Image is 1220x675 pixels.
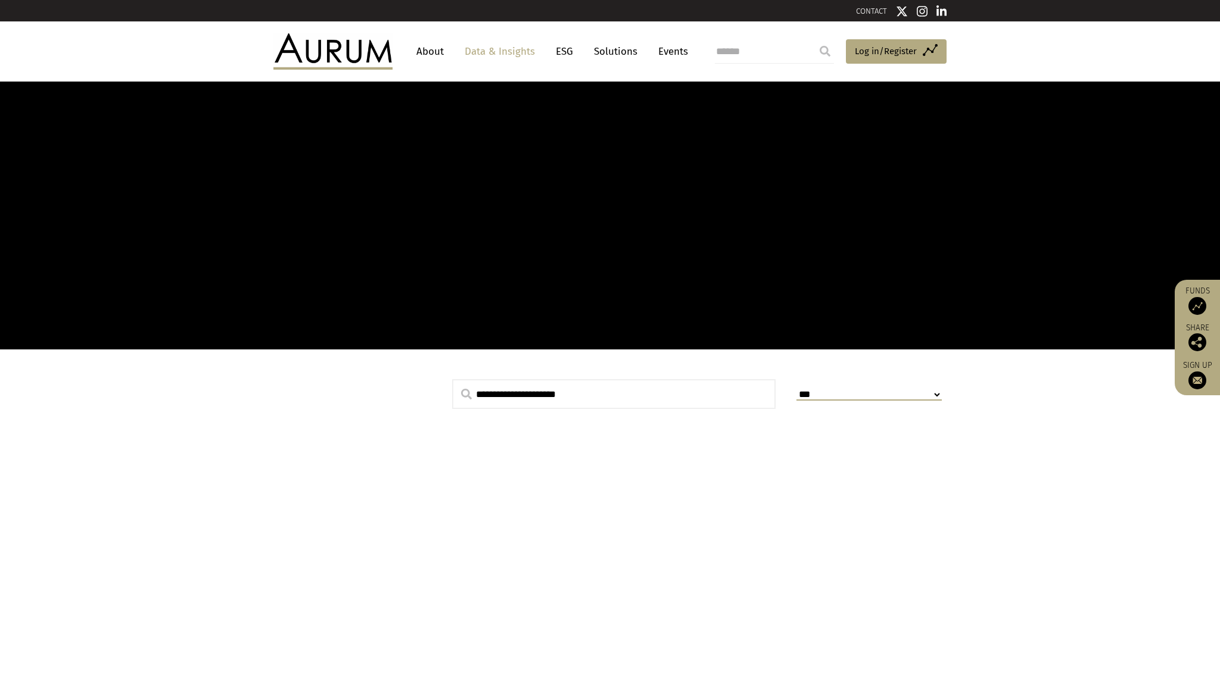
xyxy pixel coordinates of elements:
img: Sign up to our newsletter [1188,371,1206,389]
img: Access Funds [1188,297,1206,315]
div: Share [1181,324,1214,351]
img: Share this post [1188,333,1206,351]
img: Linkedin icon [936,5,947,17]
a: Log in/Register [846,39,947,64]
img: Instagram icon [917,5,928,17]
span: Log in/Register [855,44,917,58]
a: Data & Insights [459,40,541,62]
a: Sign up [1181,360,1214,389]
a: ESG [550,40,579,62]
input: Submit [813,39,837,63]
img: search.svg [461,389,472,399]
a: Funds [1181,286,1214,315]
a: Solutions [588,40,643,62]
img: Twitter icon [896,5,908,17]
a: CONTACT [856,7,887,15]
a: About [410,40,450,62]
a: Events [652,40,688,62]
img: Aurum [273,33,393,69]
